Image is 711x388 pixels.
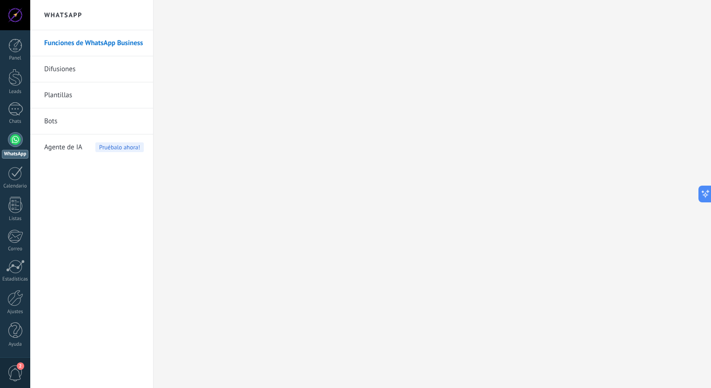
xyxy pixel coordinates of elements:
span: 2 [17,362,24,370]
li: Funciones de WhatsApp Business [30,30,153,56]
div: Correo [2,246,29,252]
li: Bots [30,108,153,134]
a: Bots [44,108,144,134]
a: Plantillas [44,82,144,108]
div: Panel [2,55,29,61]
li: Difusiones [30,56,153,82]
span: Pruébalo ahora! [95,142,144,152]
div: Ajustes [2,309,29,315]
li: Plantillas [30,82,153,108]
a: Agente de IA Pruébalo ahora! [44,134,144,161]
a: Difusiones [44,56,144,82]
div: Chats [2,119,29,125]
div: WhatsApp [2,150,28,159]
span: Agente de IA [44,134,82,161]
div: Estadísticas [2,276,29,282]
div: Ayuda [2,341,29,348]
div: Listas [2,216,29,222]
a: Funciones de WhatsApp Business [44,30,144,56]
div: Leads [2,89,29,95]
li: Agente de IA [30,134,153,160]
div: Calendario [2,183,29,189]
